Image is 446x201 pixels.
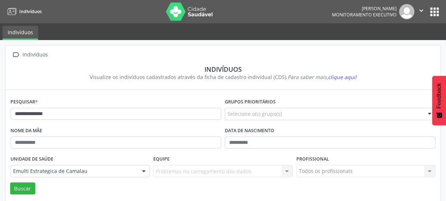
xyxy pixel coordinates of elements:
[414,4,428,19] button: 
[5,5,42,17] a: Indivíduos
[227,110,282,118] span: Selecione o(s) grupo(s)
[11,96,38,108] label: Pesquisar
[19,8,42,15] span: Indivíduos
[11,50,49,60] a:  Indivíduos
[428,5,441,18] button: apps
[436,83,442,109] span: Feedback
[332,12,397,18] span: Monitoramento Executivo
[432,76,446,125] button: Feedback - Mostrar pesquisa
[225,96,276,108] label: Grupos prioritários
[225,125,274,137] label: Data de nascimento
[153,154,170,165] label: Equipe
[13,167,135,175] span: Emulti Estrategica de Camalau
[288,74,357,80] i: Para saber mais,
[3,26,38,40] a: Indivíduos
[417,7,425,15] i: 
[16,73,430,81] div: Visualize os indivíduos cadastrados através da ficha de cadastro individual (CDS).
[11,125,42,137] label: Nome da mãe
[21,50,49,60] div: Indivíduos
[11,50,21,60] i: 
[296,154,329,165] label: Profissional
[399,4,414,19] img: img
[11,154,53,165] label: Unidade de saúde
[332,5,397,12] div: [PERSON_NAME]
[16,65,430,73] div: Indivíduos
[328,74,357,80] span: clique aqui!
